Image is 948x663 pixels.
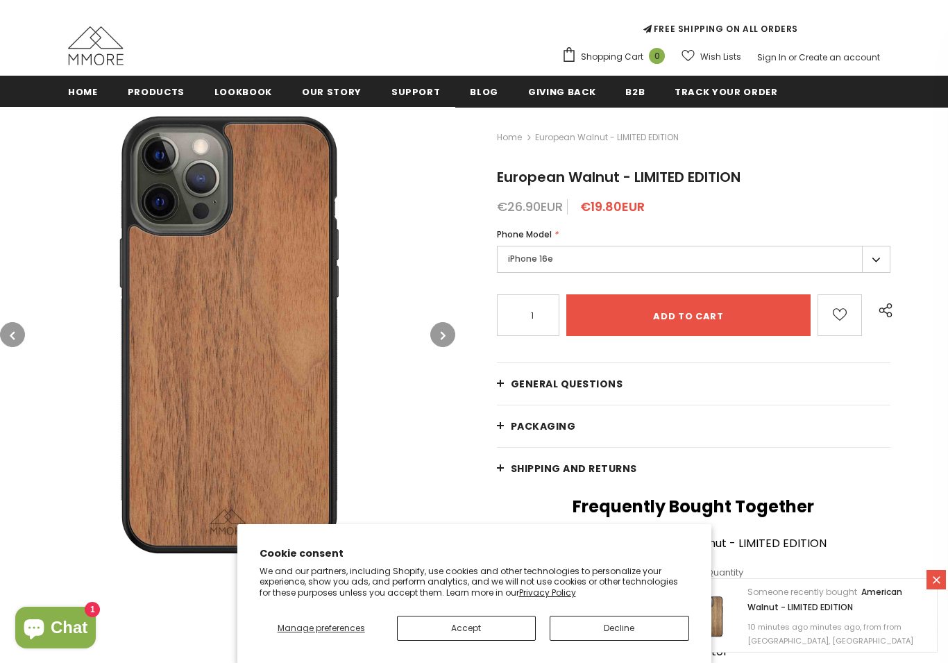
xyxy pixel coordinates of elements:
inbox-online-store-chat: Shopify online store chat [11,607,100,652]
a: Privacy Policy [519,587,576,598]
span: Home [68,85,98,99]
span: European Walnut - LIMITED EDITION [497,167,740,187]
span: €19.80EUR [580,198,645,215]
span: General Questions [511,377,623,391]
span: PACKAGING [511,419,576,433]
label: iPhone 16e [497,246,890,273]
span: support [391,85,441,99]
a: European Walnut - LIMITED EDITION [632,537,890,562]
a: Home [68,76,98,107]
button: Decline [550,616,688,641]
span: 0 [649,48,665,64]
a: Shipping and returns [497,448,890,489]
a: PACKAGING [497,405,890,447]
h2: Frequently Bought Together [497,496,890,517]
a: General Questions [497,363,890,405]
div: Quantity [706,566,772,580]
a: Lookbook [214,76,272,107]
a: Sign In [757,51,786,63]
a: Giving back [528,76,595,107]
a: Blog [470,76,498,107]
span: or [788,51,797,63]
span: Manage preferences [278,622,365,634]
span: Shipping and returns [511,462,637,476]
h2: Cookie consent [260,546,689,561]
span: B2B [625,85,645,99]
img: MMORE Cases [68,26,124,65]
span: Phone Model [497,228,552,240]
a: Shopping Cart 0 [561,47,672,67]
a: support [391,76,441,107]
span: European Walnut - LIMITED EDITION [535,129,679,146]
span: Products [128,85,185,99]
span: Giving back [528,85,595,99]
a: B2B [625,76,645,107]
span: Lookbook [214,85,272,99]
a: Create an account [799,51,880,63]
span: Our Story [302,85,362,99]
span: Shopping Cart [581,50,643,64]
input: Add to cart [566,294,811,336]
span: Blog [470,85,498,99]
span: Track your order [675,85,777,99]
a: Track your order [675,76,777,107]
a: Products [128,76,185,107]
span: €26.90EUR [497,198,563,215]
a: Home [497,129,522,146]
a: Our Story [302,76,362,107]
p: We and our partners, including Shopify, use cookies and other technologies to personalize your ex... [260,566,689,598]
span: 10 minutes ago minutes ago, from from [GEOGRAPHIC_DATA], [GEOGRAPHIC_DATA] [747,621,913,646]
a: Wish Lists [682,44,741,69]
span: Someone recently bought [747,586,857,598]
button: Manage preferences [260,616,383,641]
button: Accept [397,616,536,641]
span: Wish Lists [700,50,741,64]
